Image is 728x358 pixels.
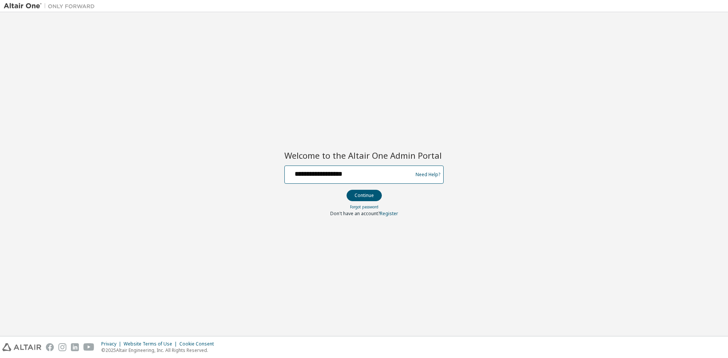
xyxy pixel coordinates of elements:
div: Cookie Consent [179,341,218,347]
img: youtube.svg [83,343,94,351]
a: Need Help? [416,174,440,175]
img: facebook.svg [46,343,54,351]
img: Altair One [4,2,99,10]
img: linkedin.svg [71,343,79,351]
a: Forgot password [350,204,378,209]
div: Website Terms of Use [124,341,179,347]
img: instagram.svg [58,343,66,351]
div: Privacy [101,341,124,347]
span: Don't have an account? [330,210,380,217]
img: altair_logo.svg [2,343,41,351]
a: Register [380,210,398,217]
button: Continue [347,190,382,201]
p: © 2025 Altair Engineering, Inc. All Rights Reserved. [101,347,218,353]
h2: Welcome to the Altair One Admin Portal [284,150,444,161]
